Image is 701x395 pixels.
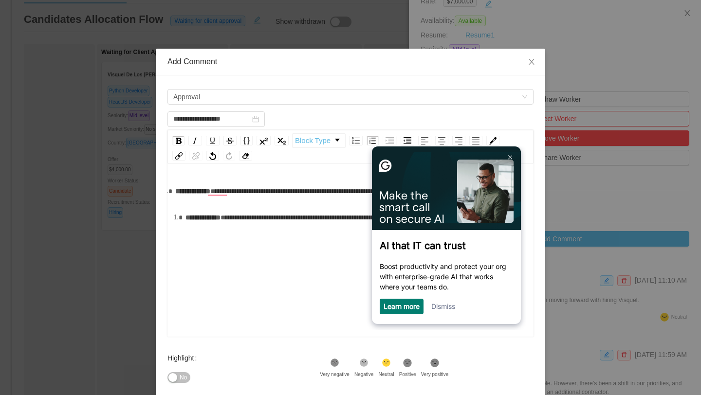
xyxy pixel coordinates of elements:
div: Left [418,136,431,145]
a: Block Type [293,134,345,147]
div: Link [172,151,185,161]
span: No [180,373,187,382]
p: Boost productivity and protect your org with enterprise-grade AI that works where your teams do. [13,115,147,145]
div: Center [435,136,448,145]
div: Monospace [240,136,253,145]
div: Add Comment [167,56,534,67]
div: Bold [172,136,184,145]
div: Negative [354,371,373,378]
img: close_x_white.png [142,9,146,13]
img: IPM%20-%20Awareness%20-%20306x160.png [5,6,154,84]
div: Strikethrough [223,136,237,145]
div: Unlink [189,151,203,161]
div: rdw-list-control [347,133,416,148]
div: rdw-inline-control [170,133,291,148]
div: Ordered [367,136,379,145]
label: Highlight [167,354,201,362]
div: To enrich screen reader interactions, please activate Accessibility in Grammarly extension settings [175,181,526,352]
div: Unordered [349,136,363,145]
span: Block Type [295,131,331,150]
div: rdw-dropdown [292,133,346,148]
i: icon: close [528,58,535,66]
i: icon: down [522,94,528,101]
div: rdw-block-control [291,133,347,148]
div: Undo [206,151,219,161]
div: Superscript [257,136,271,145]
div: Positive [399,371,416,378]
div: Outdent [401,136,414,145]
div: rdw-wrapper [167,130,534,337]
div: Italic [188,136,202,145]
div: Very positive [421,371,449,378]
div: Redo [223,151,235,161]
div: rdw-link-control [170,151,204,161]
div: Right [452,136,465,145]
div: rdw-remove-control [237,151,254,161]
div: Indent [383,136,397,145]
div: Underline [206,136,220,145]
button: Highlight [167,372,190,383]
a: Learn more [17,156,53,164]
div: rdw-history-control [204,151,237,161]
div: rdw-toolbar [167,130,534,164]
a: Dismiss [65,156,89,164]
div: Very negative [320,371,350,378]
div: Justify [469,136,482,145]
div: rdw-color-picker [484,133,501,148]
div: Neutral [378,371,394,378]
span: Approval [173,90,200,104]
h3: AI that IT can trust [13,93,147,105]
button: Close [518,49,545,76]
div: Subscript [275,136,289,145]
i: icon: calendar [252,116,259,123]
div: rdw-textalign-control [416,133,484,148]
div: Remove [239,151,252,161]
